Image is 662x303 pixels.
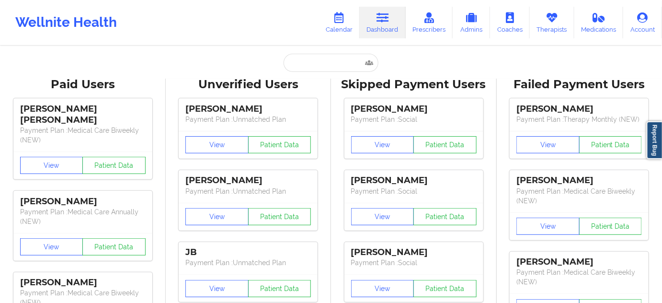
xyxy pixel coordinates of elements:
button: Patient Data [248,136,311,153]
p: Payment Plan : Unmatched Plan [185,186,311,196]
p: Payment Plan : Unmatched Plan [185,258,311,268]
button: View [20,238,83,256]
button: View [351,136,414,153]
div: JB [185,247,311,258]
p: Payment Plan : Medical Care Biweekly (NEW) [516,186,642,206]
button: View [185,208,249,225]
div: [PERSON_NAME] [185,104,311,115]
div: [PERSON_NAME] [PERSON_NAME] [20,104,146,126]
a: Account [623,7,662,38]
button: Patient Data [579,136,642,153]
button: View [351,208,414,225]
a: Medications [574,7,624,38]
div: [PERSON_NAME] [20,196,146,207]
button: View [20,157,83,174]
a: Coaches [490,7,530,38]
a: Therapists [530,7,574,38]
button: Patient Data [413,136,477,153]
p: Payment Plan : Medical Care Biweekly (NEW) [20,126,146,145]
p: Payment Plan : Unmatched Plan [185,115,311,124]
div: Paid Users [7,77,159,92]
a: Report Bug [647,121,662,159]
a: Prescribers [406,7,453,38]
button: Patient Data [579,218,642,235]
button: Patient Data [82,238,146,256]
div: [PERSON_NAME] [516,175,642,186]
button: Patient Data [413,208,477,225]
p: Payment Plan : Social [351,115,477,124]
button: View [516,136,580,153]
div: [PERSON_NAME] [516,256,642,268]
button: View [351,280,414,297]
button: Patient Data [413,280,477,297]
div: Failed Payment Users [503,77,656,92]
a: Dashboard [360,7,406,38]
button: Patient Data [248,208,311,225]
a: Admins [453,7,490,38]
button: View [185,136,249,153]
p: Payment Plan : Medical Care Biweekly (NEW) [516,268,642,287]
div: Unverified Users [172,77,325,92]
button: View [185,280,249,297]
p: Payment Plan : Medical Care Annually (NEW) [20,207,146,226]
a: Calendar [319,7,360,38]
button: View [516,218,580,235]
div: [PERSON_NAME] [516,104,642,115]
div: [PERSON_NAME] [351,104,477,115]
p: Payment Plan : Therapy Monthly (NEW) [516,115,642,124]
button: Patient Data [82,157,146,174]
button: Patient Data [248,280,311,297]
div: [PERSON_NAME] [351,175,477,186]
div: Skipped Payment Users [338,77,490,92]
div: [PERSON_NAME] [351,247,477,258]
p: Payment Plan : Social [351,258,477,268]
div: [PERSON_NAME] [185,175,311,186]
p: Payment Plan : Social [351,186,477,196]
div: [PERSON_NAME] [20,277,146,288]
